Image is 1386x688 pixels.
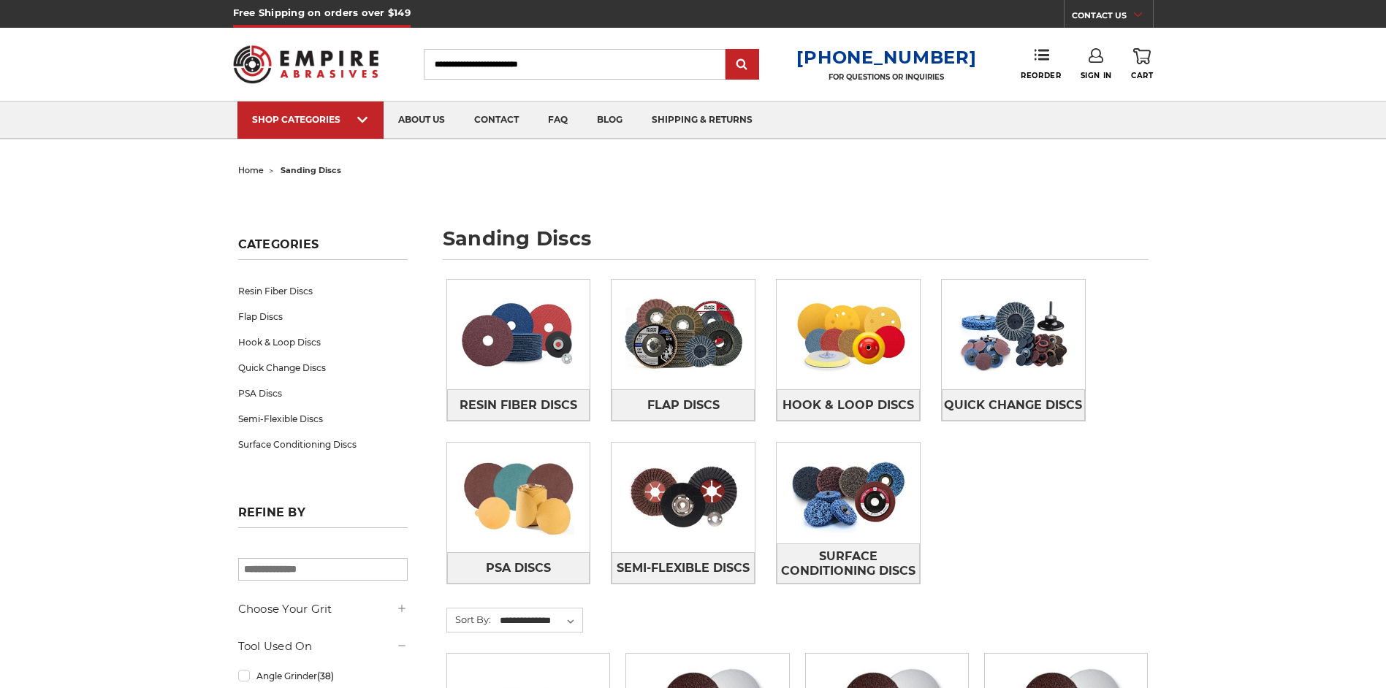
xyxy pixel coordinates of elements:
[460,102,533,139] a: contact
[238,165,264,175] a: home
[796,47,976,68] a: [PHONE_NUMBER]
[533,102,582,139] a: faq
[942,284,1085,385] img: Quick Change Discs
[252,114,369,125] div: SHOP CATEGORIES
[612,552,755,584] a: Semi-Flexible Discs
[281,165,341,175] span: sanding discs
[647,393,720,418] span: Flap Discs
[447,284,590,385] img: Resin Fiber Discs
[447,389,590,421] a: Resin Fiber Discs
[238,355,408,381] a: Quick Change Discs
[582,102,637,139] a: blog
[944,393,1082,418] span: Quick Change Discs
[612,447,755,548] img: Semi-Flexible Discs
[1072,7,1153,28] a: CONTACT US
[637,102,767,139] a: shipping & returns
[238,638,408,655] h5: Tool Used On
[498,610,582,632] select: Sort By:
[238,237,408,260] h5: Categories
[384,102,460,139] a: about us
[238,600,408,618] h5: Choose Your Grit
[1131,48,1153,80] a: Cart
[777,389,920,421] a: Hook & Loop Discs
[238,381,408,406] a: PSA Discs
[447,552,590,584] a: PSA Discs
[942,389,1085,421] a: Quick Change Discs
[238,505,408,528] h5: Refine by
[783,393,914,418] span: Hook & Loop Discs
[612,284,755,385] img: Flap Discs
[1081,71,1112,80] span: Sign In
[796,72,976,82] p: FOR QUESTIONS OR INQUIRIES
[486,556,551,581] span: PSA Discs
[460,393,577,418] span: Resin Fiber Discs
[612,389,755,421] a: Flap Discs
[233,36,379,93] img: Empire Abrasives
[617,556,750,581] span: Semi-Flexible Discs
[447,608,491,630] label: Sort By:
[317,670,334,681] span: (38)
[777,284,920,385] img: Hook & Loop Discs
[238,329,408,355] a: Hook & Loop Discs
[238,304,408,329] a: Flap Discs
[777,544,919,584] span: Surface Conditioning Discs
[777,443,920,543] img: Surface Conditioning Discs
[1021,71,1061,80] span: Reorder
[1131,71,1153,80] span: Cart
[728,50,757,80] input: Submit
[238,406,408,432] a: Semi-Flexible Discs
[443,229,1149,260] h1: sanding discs
[238,278,408,304] a: Resin Fiber Discs
[777,543,920,584] a: Surface Conditioning Discs
[238,432,408,457] a: Surface Conditioning Discs
[1021,48,1061,80] a: Reorder
[447,447,590,548] img: PSA Discs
